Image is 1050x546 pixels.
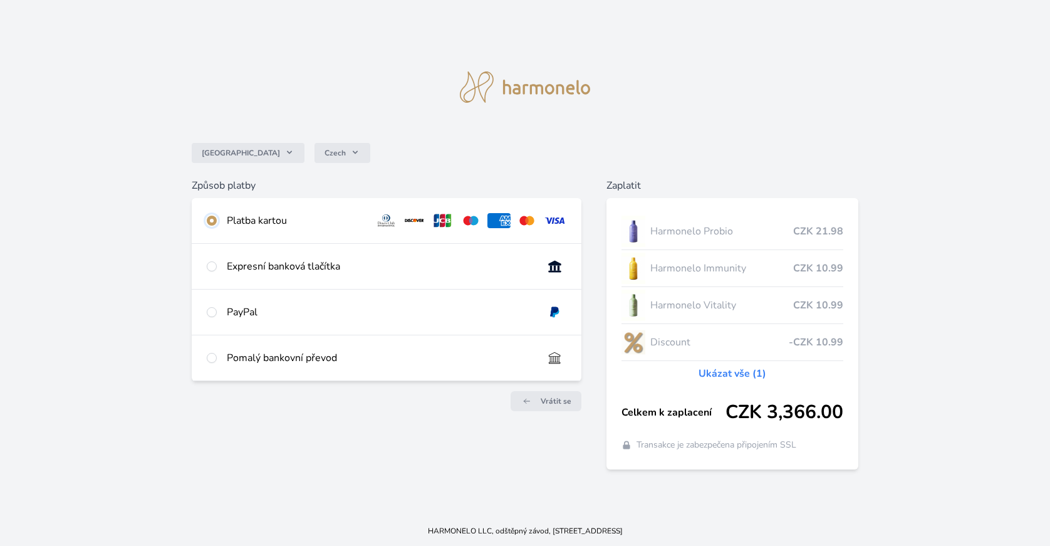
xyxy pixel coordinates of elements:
[487,213,511,228] img: amex.svg
[314,143,370,163] button: Czech
[789,335,843,350] span: -CZK 10.99
[725,401,843,424] span: CZK 3,366.00
[227,259,533,274] div: Expresní banková tlačítka
[793,298,843,313] span: CZK 10.99
[431,213,454,228] img: jcb.svg
[325,148,346,158] span: Czech
[650,298,793,313] span: Harmonelo Vitality
[460,71,590,103] img: logo.svg
[543,259,566,274] img: onlineBanking_CZ.svg
[192,143,304,163] button: [GEOGRAPHIC_DATA]
[202,148,280,158] span: [GEOGRAPHIC_DATA]
[650,261,793,276] span: Harmonelo Immunity
[375,213,398,228] img: diners.svg
[541,396,571,406] span: Vrátit se
[227,350,533,365] div: Pomalý bankovní převod
[459,213,482,228] img: maestro.svg
[699,366,766,381] a: Ukázat vše (1)
[621,405,725,420] span: Celkem k zaplacení
[227,213,365,228] div: Platba kartou
[606,178,858,193] h6: Zaplatit
[637,439,796,451] span: Transakce je zabezpečena připojením SSL
[227,305,533,320] div: PayPal
[650,224,793,239] span: Harmonelo Probio
[511,391,581,411] a: Vrátit se
[621,253,645,284] img: IMMUNITY_se_stinem_x-lo.jpg
[793,224,843,239] span: CZK 21.98
[621,216,645,247] img: CLEAN_PROBIO_se_stinem_x-lo.jpg
[543,350,566,365] img: bankTransfer_IBAN.svg
[621,327,645,358] img: discount-lo.png
[516,213,539,228] img: mc.svg
[543,305,566,320] img: paypal.svg
[621,290,645,321] img: CLEAN_VITALITY_se_stinem_x-lo.jpg
[192,178,581,193] h6: Způsob platby
[793,261,843,276] span: CZK 10.99
[650,335,789,350] span: Discount
[403,213,426,228] img: discover.svg
[543,213,566,228] img: visa.svg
